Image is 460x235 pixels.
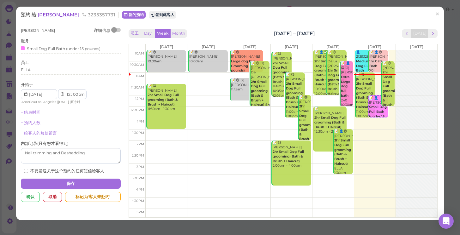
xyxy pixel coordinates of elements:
div: 详细信息 [94,28,110,33]
div: 确认 [21,192,40,202]
b: Large dog Full Grooming (30-44 pounds) [231,59,260,72]
b: 2hr Small Dog Full grooming (Bath & Brush + Haircut) [356,82,373,109]
span: 12pm [135,97,144,101]
span: [DATE] [58,100,69,104]
label: 服务 [21,38,29,44]
button: Day [140,29,155,38]
span: [DATE] [202,44,215,49]
div: 📝 😋 [PERSON_NAME] 10:05am - 12:05pm [272,52,292,98]
span: [DATE] [368,44,381,49]
label: 开始于 [21,82,33,88]
button: [DATE] [411,29,428,38]
b: 2hr Small Dog Full grooming (Bath & Brush + Haircut) [299,104,316,150]
input: 不要发送关于这个预约的任何短信给客人 [24,169,28,173]
div: 📝 😋 [PERSON_NAME] 11:00am - 1:00pm [356,72,375,119]
div: 📝 😋 [PERSON_NAME] 10:00am [189,50,228,64]
div: 预约 给 [21,12,119,18]
b: 1hr Cats Bath [369,59,382,68]
span: [DATE] [285,44,298,49]
a: 新的预约 [122,11,146,19]
span: × [435,10,439,19]
span: 3pm [136,165,144,169]
span: 夏令时 [71,100,80,104]
div: 📝 😋 [PERSON_NAME] De La [PERSON_NAME] 10:00am - 12:00pm [327,50,347,106]
div: 👤2139329387 10:00am [356,50,375,78]
span: 11am [136,74,144,78]
button: 签到此客人 [149,11,176,19]
div: | | [21,99,91,105]
b: Small Dog Full Bath (under 15 pounds) [369,105,387,123]
span: 3:30pm [132,176,144,180]
b: 2hr Small Dog Full grooming (Bath & Brush + Haircut) [314,59,331,86]
span: [DATE] [160,44,173,49]
b: 2hr Small Dog Full grooming (Bath & Brush + Haircut) [328,68,344,95]
span: 10:30am [130,63,144,67]
div: 📝 😋 (2) [PERSON_NAME] 11:15am [231,78,263,92]
div: 📝 👤✅ [PERSON_NAME] 10:00am - 12:00pm [314,50,333,96]
b: 2hr Small Dog Full grooming (Bath & Brush + Haircut) [314,116,346,129]
span: 5pm [136,210,144,214]
h2: [DATE] – [DATE] [274,30,315,37]
b: 2hr Small Dog Full grooming (Bath & Brush + Haircut) [334,138,351,165]
a: + 预约人数 [21,120,40,125]
label: 不要发送关于这个预约的任何短信给客人 [24,168,104,174]
b: 2hr Small Dog Full grooming (Bath & Brush + Haircut) [273,150,304,163]
div: 📝 😋 [PERSON_NAME] 2:00pm - 4:00pm [272,140,311,168]
span: 1pm [137,119,144,123]
span: [DATE] [326,44,340,49]
span: [DATE] [243,44,257,49]
div: 📝 👤😋 [PERSON_NAME] 70 10:00am - 11:00am [369,50,388,83]
b: Extra Large dog full bath [341,75,350,98]
div: ELLA [21,67,31,73]
button: 保存 [21,179,121,189]
div: 标记为'客人未赴约' [65,192,121,202]
span: 10am [135,51,144,55]
label: 员工 [21,60,29,66]
div: Open Intercom Messenger [439,214,454,229]
button: Week [155,29,171,38]
span: 4:30pm [131,199,144,203]
b: 2hr Small Dog Full grooming (Bath & Brush + Haircut) [383,70,399,116]
a: [PERSON_NAME] [38,12,80,18]
span: 1:30pm [132,131,144,135]
span: 2:30pm [132,153,144,158]
a: × [432,7,443,22]
div: 📝 [PERSON_NAME] 12:30pm - 2:30pm [314,106,347,134]
b: 2hr Small Dog Full grooming (Bath & Brush + Haircut) [148,93,179,106]
div: 📝 😋 (2) [PERSON_NAME] Del [PERSON_NAME] 10:30am - 12:30pm [251,61,269,135]
button: Month [170,29,187,38]
div: 📝 😋 [PERSON_NAME] 10:00am [231,50,263,78]
span: 12:30pm [130,108,144,112]
div: 📝 👤😋 [PERSON_NAME] ELLA 1:30pm - 3:30pm [334,129,353,180]
button: prev [402,29,412,38]
span: [DATE] [410,44,423,49]
span: 4pm [136,187,144,192]
button: 员工 [129,29,141,38]
div: 📝 😋 [PERSON_NAME] 11:30am - 1:30pm [147,84,186,112]
a: + 结束时间 [21,110,40,115]
b: 2hr Small Dog Full grooming (Bath & Brush + Haircut)|Small Dog Full Bath (under 15 pounds) [251,80,275,125]
a: + 给客人的短信留言 [21,131,57,135]
div: 📝 👤😋 (3) [PERSON_NAME] 240 10:30am - 12:30pm [341,61,353,117]
div: 📝 👤[PERSON_NAME] Nail trimming and Deshedding ELLA 12:00pm [369,96,388,151]
span: 11:30am [131,85,144,89]
span: America/Los_Angeles [21,100,56,104]
button: next [428,29,438,38]
span: [PERSON_NAME] [21,28,55,33]
span: 3235357731 [82,12,115,18]
span: 2pm [136,142,144,146]
div: 📝 😋 [PERSON_NAME] 10:00am [147,50,186,64]
b: 2hr Small Dog Full grooming (Bath & Brush + Haircut) [286,82,303,109]
div: Small Dog Full Bath (under 15 pounds) [21,45,100,52]
div: 取消 [43,192,62,202]
b: 2hr Small Dog Full grooming (Bath & Brush + Haircut) [273,61,289,88]
label: 内部记录 ( 只有您才看得到 ) [21,141,69,146]
div: 📝 😋 [PERSON_NAME] 12:00pm - 2:00pm [299,95,311,164]
b: Medium Dog Full Bath [356,59,371,72]
div: 📝 😋 [PERSON_NAME] 11:00am - 1:00pm [286,72,305,119]
div: 📝 😋 [PERSON_NAME] 10:30am - 12:30pm [382,61,395,130]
